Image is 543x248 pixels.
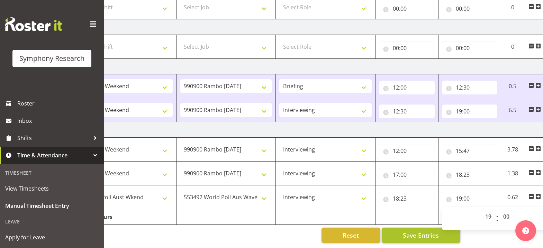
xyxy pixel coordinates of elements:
[379,81,435,94] input: Click to select...
[2,214,102,229] div: Leave
[2,197,102,214] a: Manual Timesheet Entry
[5,232,99,242] span: Apply for Leave
[17,150,90,160] span: Time & Attendance
[382,228,460,243] button: Save Entries
[379,104,435,118] input: Click to select...
[19,53,84,64] div: Symphony Research
[379,168,435,182] input: Click to select...
[379,144,435,158] input: Click to select...
[379,192,435,205] input: Click to select...
[5,183,99,194] span: View Timesheets
[403,231,439,240] span: Save Entries
[17,116,100,126] span: Inbox
[442,192,498,205] input: Click to select...
[501,162,524,185] td: 1.38
[379,41,435,55] input: Click to select...
[17,98,100,109] span: Roster
[522,227,529,234] img: help-xxl-2.png
[496,210,498,227] span: :
[501,185,524,209] td: 0.62
[501,138,524,162] td: 3.78
[77,209,177,225] td: Total Hours
[2,229,102,246] a: Apply for Leave
[442,2,498,16] input: Click to select...
[5,201,99,211] span: Manual Timesheet Entry
[501,35,524,59] td: 0
[442,41,498,55] input: Click to select...
[322,228,380,243] button: Reset
[5,17,62,31] img: Rosterit website logo
[2,166,102,180] div: Timesheet
[17,133,90,143] span: Shifts
[379,2,435,16] input: Click to select...
[442,144,498,158] input: Click to select...
[442,104,498,118] input: Click to select...
[343,231,359,240] span: Reset
[442,168,498,182] input: Click to select...
[501,98,524,122] td: 6.5
[442,81,498,94] input: Click to select...
[501,74,524,98] td: 0.5
[2,180,102,197] a: View Timesheets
